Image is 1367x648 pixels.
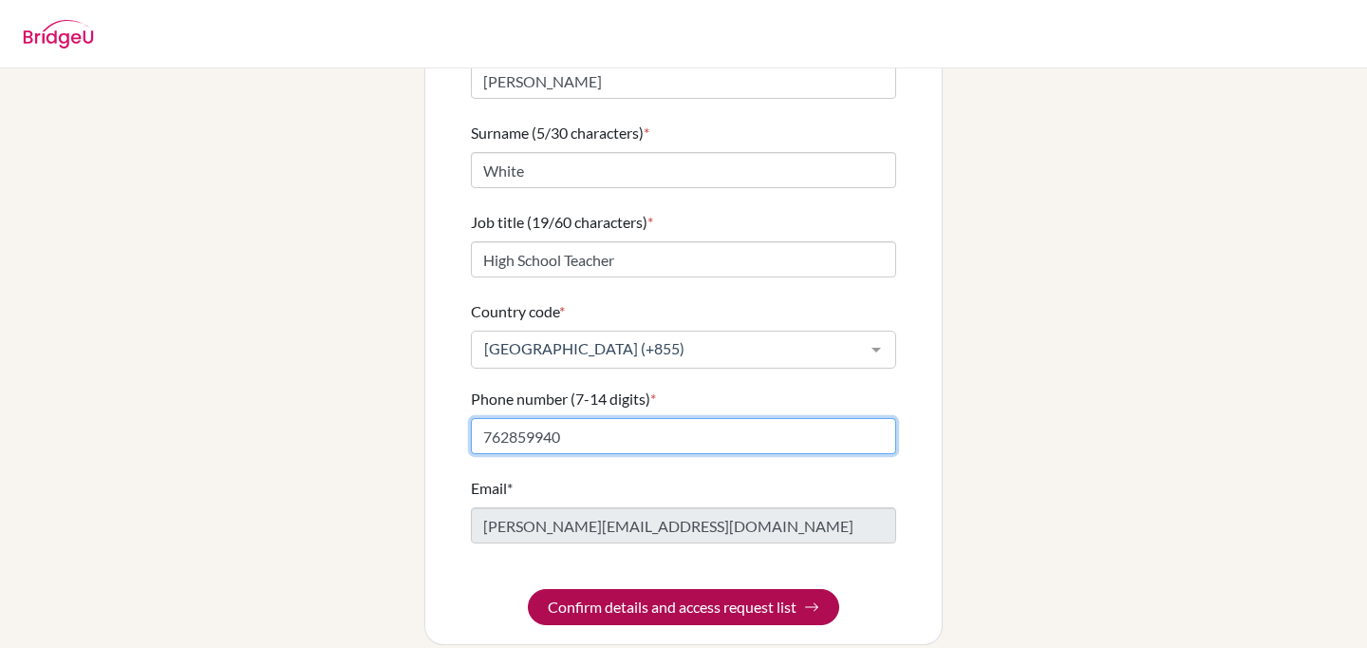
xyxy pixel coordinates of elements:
button: Confirm details and access request list [528,589,839,625]
input: Enter your number [471,418,896,454]
label: Surname (5/30 characters) [471,122,649,144]
label: Job title (19/60 characters) [471,211,653,234]
span: [GEOGRAPHIC_DATA] (+855) [479,339,857,358]
input: Enter your surname [471,152,896,188]
img: BridgeU logo [23,20,94,48]
label: Email* [471,477,513,500]
input: Enter your job title [471,241,896,277]
label: Country code [471,300,565,323]
input: Enter your first name [471,63,896,99]
label: Phone number (7-14 digits) [471,388,656,410]
img: Arrow right [804,600,819,615]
